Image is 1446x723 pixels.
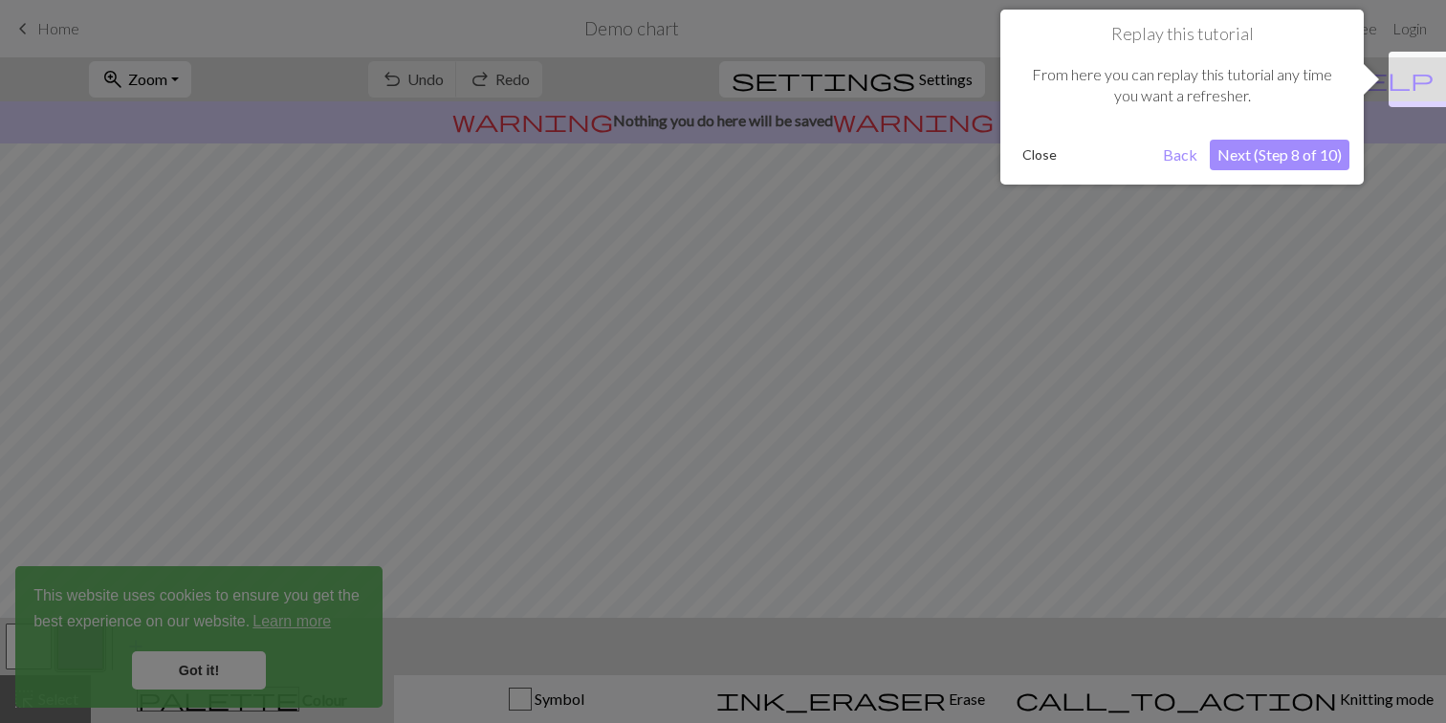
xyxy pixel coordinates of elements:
button: Back [1155,140,1205,170]
h1: Replay this tutorial [1015,24,1349,45]
div: Replay this tutorial [1000,10,1364,185]
button: Next (Step 8 of 10) [1210,140,1349,170]
div: From here you can replay this tutorial any time you want a refresher. [1015,45,1349,126]
button: Close [1015,141,1064,169]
